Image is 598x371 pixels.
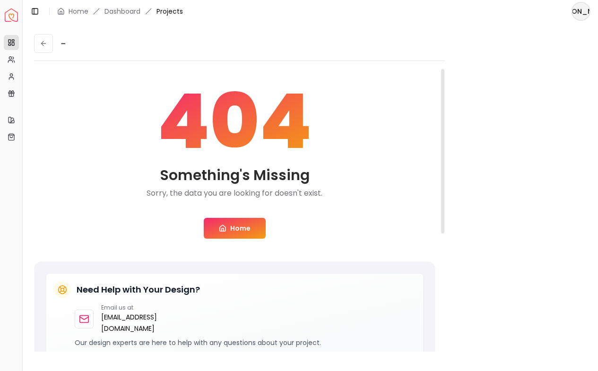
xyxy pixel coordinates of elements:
p: Email us at [101,304,157,311]
span: Projects [156,7,183,16]
a: Home [204,218,266,239]
button: [PERSON_NAME] [572,2,590,21]
p: Sorry, the data you are looking for doesn't exist. [147,188,322,199]
a: Spacejoy [5,9,18,22]
h2: Something's Missing [160,167,310,184]
a: Home [69,7,88,16]
span: [PERSON_NAME] [572,3,589,20]
p: Our design experts are here to help with any questions about your project. [75,338,416,347]
h5: Need Help with Your Design? [77,283,200,296]
img: Spacejoy Logo [5,9,18,22]
span: 404 [157,84,312,159]
a: [EMAIL_ADDRESS][DOMAIN_NAME] [101,311,157,334]
nav: breadcrumb [57,7,183,16]
h3: - [61,36,66,51]
a: Dashboard [104,7,140,16]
